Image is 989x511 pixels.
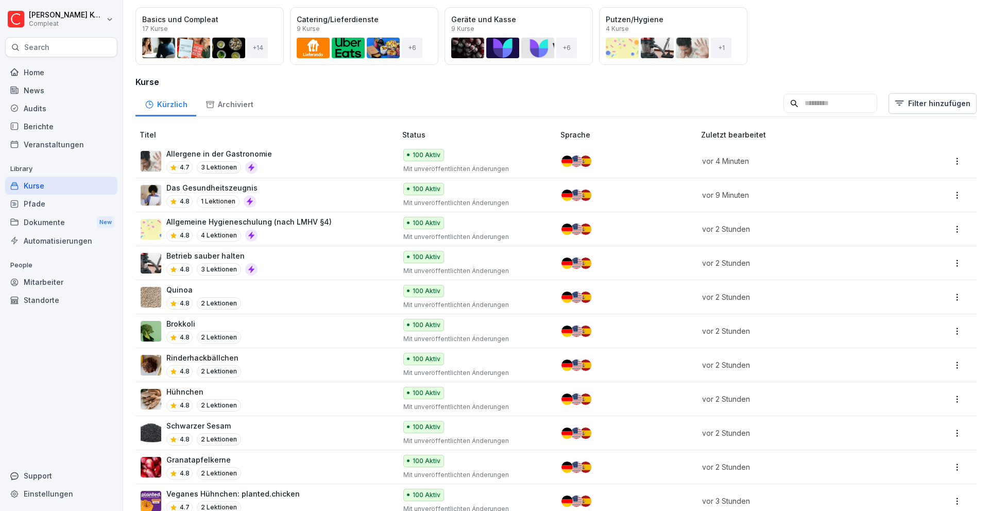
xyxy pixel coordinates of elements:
p: Schwarzer Sesam [166,420,241,431]
p: 3 Lektionen [197,263,241,276]
img: es.svg [580,360,591,371]
p: vor 9 Minuten [702,190,894,200]
img: oeltbzfvn9voln8zb3pf7pfr.png [141,253,161,274]
img: de.svg [561,224,573,235]
p: 2 Lektionen [197,331,241,344]
img: ao402hqyk8dhr5f4nlq2w0gs.png [141,355,161,376]
img: x7cmb5xn2p7gzpsm9dj0psa3.png [141,321,161,342]
img: sl2tc32ssfi2gxyc58ni55f2.png [141,423,161,444]
img: es.svg [580,496,591,507]
p: 100 Aktiv [413,286,440,296]
a: Audits [5,99,117,117]
p: 4.8 [180,333,190,342]
img: us.svg [571,156,582,167]
p: 4.8 [180,265,190,274]
p: 4.8 [180,197,190,206]
p: 100 Aktiv [413,422,440,432]
p: Allergene in der Gastronomie [166,148,272,159]
img: es.svg [580,190,591,201]
p: vor 2 Stunden [702,394,894,404]
img: us.svg [571,360,582,371]
img: de.svg [561,394,573,405]
p: Zuletzt bearbeitet [701,129,906,140]
p: 4 Lektionen [197,229,241,242]
a: Automatisierungen [5,232,117,250]
img: us.svg [571,496,582,507]
img: de.svg [561,292,573,303]
img: l1yociqb07f55abt0uwlwy68.png [141,185,161,206]
a: Basics und Compleat17 Kurse+14 [135,7,284,65]
a: Standorte [5,291,117,309]
img: us.svg [571,394,582,405]
p: People [5,257,117,274]
p: Search [24,42,49,53]
img: es.svg [580,394,591,405]
p: vor 2 Stunden [702,326,894,336]
a: Archiviert [196,90,262,116]
p: 9 Kurse [451,26,474,32]
img: us.svg [571,292,582,303]
div: Kurse [5,177,117,195]
img: de.svg [561,258,573,269]
img: de.svg [561,156,573,167]
a: Putzen/Hygiene4 Kurse+1 [599,7,747,65]
img: es.svg [580,462,591,473]
p: 4.8 [180,401,190,410]
img: es.svg [580,428,591,439]
p: Betrieb sauber halten [166,250,258,261]
div: Veranstaltungen [5,135,117,154]
p: Mit unveröffentlichten Änderungen [403,232,544,242]
p: Allgemeine Hygieneschulung (nach LMHV §4) [166,216,332,227]
p: vor 2 Stunden [702,258,894,268]
img: es.svg [580,156,591,167]
p: 4.8 [180,469,190,478]
p: Mit unveröffentlichten Änderungen [403,334,544,344]
p: Sprache [560,129,697,140]
p: 2 Lektionen [197,399,241,412]
p: Mit unveröffentlichten Änderungen [403,300,544,310]
p: Basics und Compleat [142,14,277,25]
p: 100 Aktiv [413,320,440,330]
p: Titel [140,129,398,140]
a: News [5,81,117,99]
img: lhxvicu37hcyuvzuxyhjh9k3.png [141,287,161,308]
img: us.svg [571,190,582,201]
p: vor 2 Stunden [702,360,894,370]
img: de.svg [561,496,573,507]
p: Mit unveröffentlichten Änderungen [403,402,544,412]
p: 2 Lektionen [197,297,241,310]
div: Dokumente [5,213,117,232]
a: Home [5,63,117,81]
p: 4.8 [180,299,190,308]
p: Mit unveröffentlichten Änderungen [403,198,544,208]
img: es.svg [580,292,591,303]
p: 100 Aktiv [413,252,440,262]
p: 4.7 [180,163,190,172]
p: 100 Aktiv [413,388,440,398]
div: Mitarbeiter [5,273,117,291]
p: 4.8 [180,435,190,444]
a: Einstellungen [5,485,117,503]
p: 2 Lektionen [197,467,241,480]
p: 4.8 [180,367,190,376]
p: vor 2 Stunden [702,462,894,472]
p: Catering/Lieferdienste [297,14,432,25]
p: 2 Lektionen [197,365,241,378]
img: de.svg [561,462,573,473]
img: es.svg [580,224,591,235]
div: Pfade [5,195,117,213]
p: 3 Lektionen [197,161,241,174]
p: 4.8 [180,231,190,240]
p: Library [5,161,117,177]
div: New [97,216,114,228]
p: Veganes Hühnchen: planted.chicken [166,488,300,499]
p: vor 2 Stunden [702,292,894,302]
p: 1 Lektionen [197,195,240,208]
a: DokumenteNew [5,213,117,232]
p: Quinoa [166,284,241,295]
div: Berichte [5,117,117,135]
img: de.svg [561,360,573,371]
